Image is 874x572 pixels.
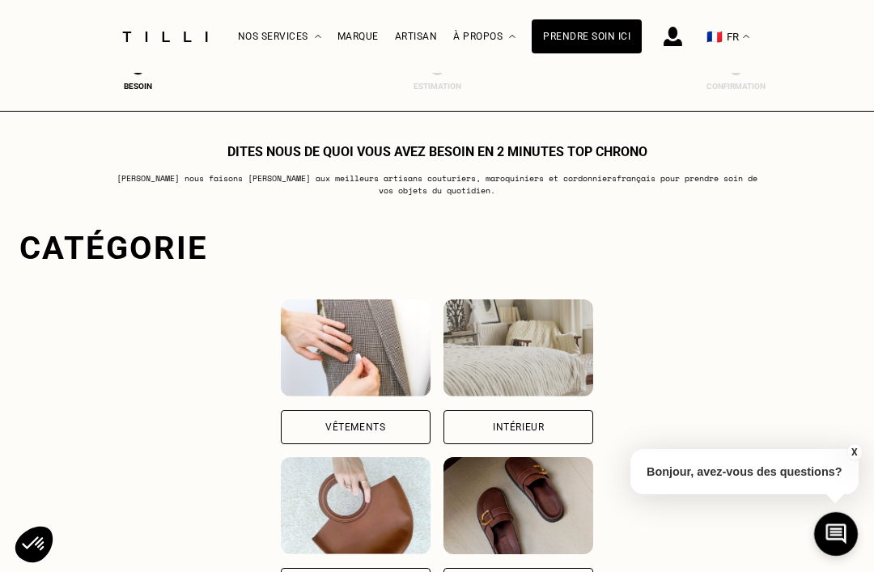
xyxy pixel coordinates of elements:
button: 🇫🇷 FR [698,1,757,73]
img: Menu déroulant à propos [509,35,515,39]
img: Vêtements [281,299,431,396]
div: Estimation [405,82,469,91]
a: Prendre soin ici [532,19,642,53]
div: À propos [453,1,515,73]
a: Marque [337,31,379,42]
div: Vêtements [325,422,385,432]
img: menu déroulant [743,35,749,39]
h1: Dites nous de quoi vous avez besoin en 2 minutes top chrono [227,144,647,159]
button: X [846,443,862,461]
div: Intérieur [493,422,544,432]
a: Artisan [395,31,438,42]
div: Nos services [238,1,321,73]
img: Intérieur [443,299,593,396]
img: Menu déroulant [315,35,321,39]
div: Confirmation [704,82,769,91]
p: Bonjour, avez-vous des questions? [630,449,859,494]
img: Accessoires [281,457,431,554]
img: Logo du service de couturière Tilli [117,32,214,42]
div: Besoin [106,82,171,91]
img: Chaussures [443,457,593,554]
img: icône connexion [664,27,682,46]
span: 🇫🇷 [706,29,723,44]
p: [PERSON_NAME] nous faisons [PERSON_NAME] aux meilleurs artisans couturiers , maroquiniers et cord... [117,172,758,197]
div: Catégorie [19,229,855,267]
